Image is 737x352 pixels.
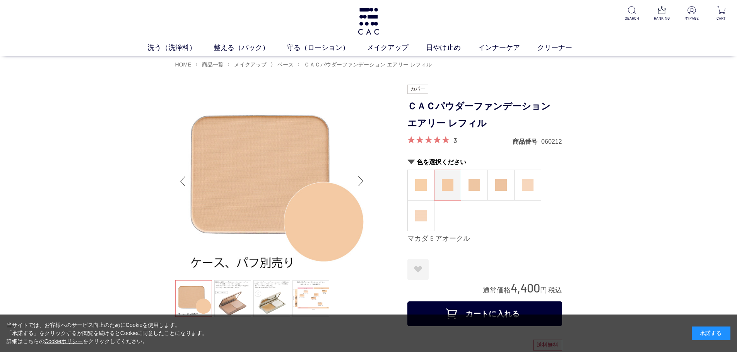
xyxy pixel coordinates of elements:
[287,43,367,53] a: 守る（ローション）
[407,85,428,94] img: カバー
[357,8,380,35] img: logo
[515,170,541,200] a: ピーチアイボリー
[622,6,641,21] a: SEARCH
[175,61,192,68] a: HOME
[233,61,267,68] a: メイクアップ
[548,286,562,294] span: 税込
[540,286,547,294] span: 円
[513,138,541,146] dt: 商品番号
[511,281,540,295] span: 4,400
[514,170,541,201] dl: ピーチアイボリー
[537,43,590,53] a: クリーナー
[407,301,562,326] button: カートに入れる
[652,15,671,21] p: RANKING
[426,43,478,53] a: 日やけ止め
[214,43,287,53] a: 整える（パック）
[227,61,268,68] li: 〉
[408,201,434,231] a: ピーチベージュ
[453,136,457,145] a: 3
[415,179,427,191] img: ココナッツオークル
[277,61,294,68] span: ベース
[469,179,480,191] img: ヘーゼルオークル
[652,6,671,21] a: RANKING
[303,61,432,68] a: ＣＡＣパウダーファンデーション エアリー レフィル
[408,170,434,200] a: ココナッツオークル
[682,6,701,21] a: MYPAGE
[276,61,294,68] a: ベース
[234,61,267,68] span: メイクアップ
[304,61,432,68] span: ＣＡＣパウダーファンデーション エアリー レフィル
[202,61,224,68] span: 商品一覧
[44,338,83,344] a: Cookieポリシー
[407,200,434,231] dl: ピーチベージュ
[487,170,515,201] dl: アーモンドオークル
[461,170,488,201] dl: ヘーゼルオークル
[478,43,537,53] a: インナーケア
[407,234,562,243] div: マカダミアオークル
[175,85,369,278] img: ＣＡＣパウダーファンデーション エアリー レフィル マカダミアオークル
[712,15,731,21] p: CART
[200,61,224,68] a: 商品一覧
[461,170,487,200] a: ヘーゼルオークル
[483,286,511,294] span: 通常価格
[407,158,562,166] h2: 色を選択ください
[7,321,208,345] div: 当サイトでは、お客様へのサービス向上のためにCookieを使用します。 「承諾する」をクリックするか閲覧を続けるとCookieに同意したことになります。 詳細はこちらの をクリックしてください。
[407,98,562,133] h1: ＣＡＣパウダーファンデーション エアリー レフィル
[407,259,429,280] a: お気に入りに登録する
[175,166,191,197] div: Previous slide
[434,170,461,201] dl: マカダミアオークル
[622,15,641,21] p: SEARCH
[297,61,434,68] li: 〉
[692,326,730,340] div: 承諾する
[712,6,731,21] a: CART
[367,43,426,53] a: メイクアップ
[488,170,514,200] a: アーモンドオークル
[407,170,434,201] dl: ココナッツオークル
[195,61,226,68] li: 〉
[415,210,427,221] img: ピーチベージュ
[147,43,214,53] a: 洗う（洗浄料）
[522,179,534,191] img: ピーチアイボリー
[353,166,369,197] div: Next slide
[270,61,296,68] li: 〉
[541,138,562,146] dd: 060212
[495,179,507,191] img: アーモンドオークル
[682,15,701,21] p: MYPAGE
[442,179,453,191] img: マカダミアオークル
